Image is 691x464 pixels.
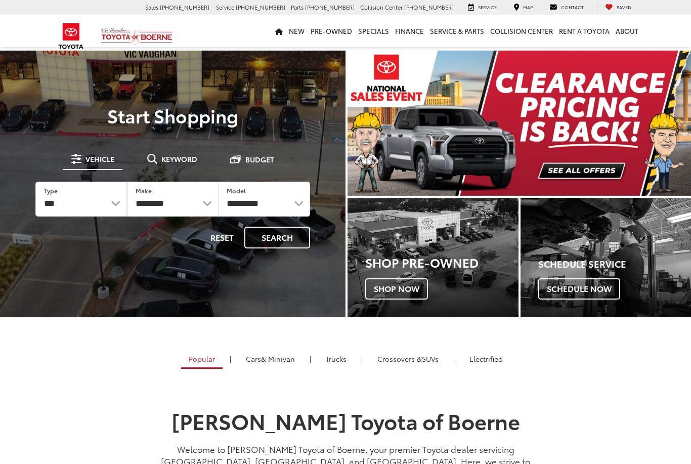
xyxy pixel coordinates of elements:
[392,15,427,47] a: Finance
[355,15,392,47] a: Specials
[538,278,620,300] span: Schedule Now
[272,15,286,47] a: Home
[348,198,519,317] a: Shop Pre-Owned Shop Now
[427,15,487,47] a: Service & Parts: Opens in a new tab
[487,15,556,47] a: Collision Center
[202,227,242,248] button: Reset
[523,4,533,10] span: Map
[216,3,234,11] span: Service
[101,27,173,45] img: Vic Vaughan Toyota of Boerne
[478,4,497,10] span: Service
[639,71,691,176] button: Click to view next picture.
[404,3,454,11] span: [PHONE_NUMBER]
[556,15,613,47] a: Rent a Toyota
[238,350,303,367] a: Cars
[318,350,354,367] a: Trucks
[460,3,504,12] a: Service
[244,227,310,248] button: Search
[156,409,535,432] h1: [PERSON_NAME] Toyota of Boerne
[136,186,152,195] label: Make
[348,51,691,196] img: Clearance Pricing Is Back
[377,354,422,364] span: Crossovers &
[360,3,403,11] span: Collision Center
[85,155,114,162] span: Vehicle
[348,51,691,196] div: carousel slide number 1 of 2
[542,3,591,12] a: Contact
[307,354,314,364] li: |
[348,51,691,196] section: Carousel section with vehicle pictures - may contain disclaimers.
[236,3,285,11] span: [PHONE_NUMBER]
[145,3,158,11] span: Sales
[21,105,324,125] p: Start Shopping
[370,350,446,367] a: SUVs
[348,71,399,176] button: Click to view previous picture.
[261,354,295,364] span: & Minivan
[613,15,641,47] a: About
[161,155,197,162] span: Keyword
[561,4,584,10] span: Contact
[365,278,428,300] span: Shop Now
[506,3,540,12] a: Map
[462,350,510,367] a: Electrified
[597,3,639,12] a: My Saved Vehicles
[286,15,308,47] a: New
[160,3,209,11] span: [PHONE_NUMBER]
[291,3,304,11] span: Parts
[308,15,355,47] a: Pre-Owned
[227,354,234,364] li: |
[227,186,246,195] label: Model
[305,3,355,11] span: [PHONE_NUMBER]
[44,186,58,195] label: Type
[359,354,365,364] li: |
[181,350,223,369] a: Popular
[617,4,631,10] span: Saved
[245,156,274,163] span: Budget
[348,198,519,317] div: Toyota
[52,20,90,53] img: Toyota
[451,354,457,364] li: |
[365,256,519,269] h3: Shop Pre-Owned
